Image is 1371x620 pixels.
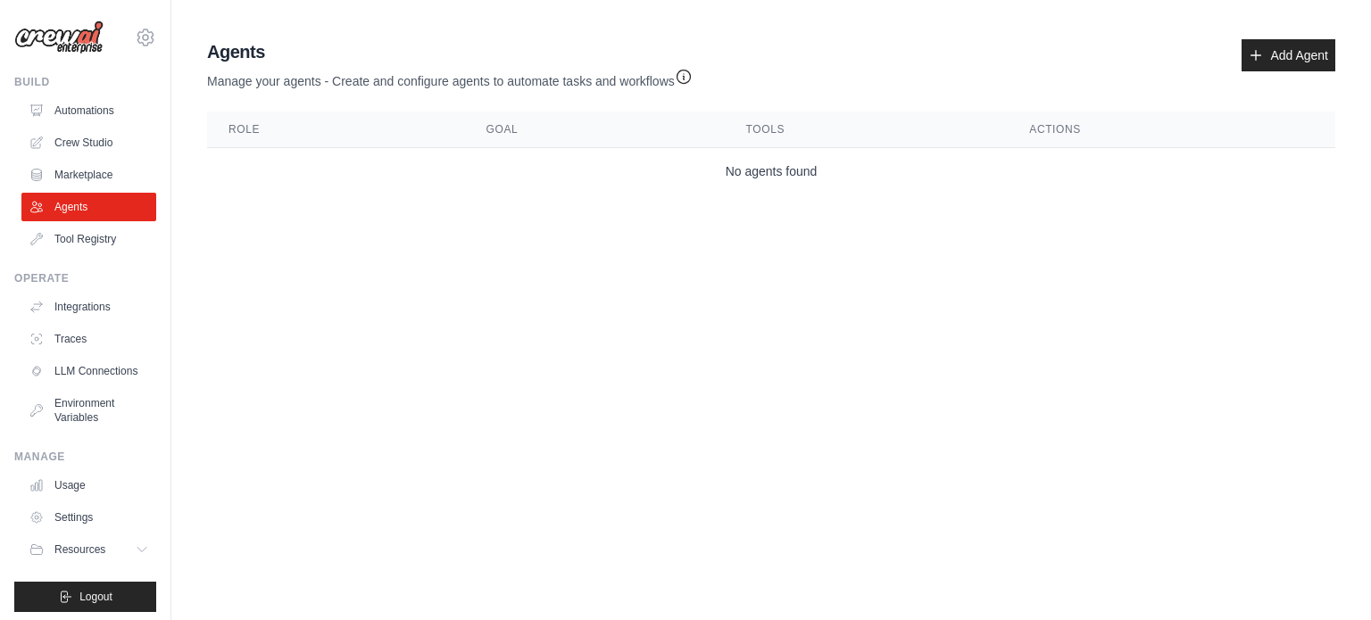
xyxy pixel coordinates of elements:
div: Build [14,75,156,89]
button: Logout [14,582,156,612]
a: Integrations [21,293,156,321]
a: Automations [21,96,156,125]
th: Role [207,112,465,148]
a: Add Agent [1242,39,1335,71]
a: Environment Variables [21,389,156,432]
a: Tool Registry [21,225,156,253]
a: Usage [21,471,156,500]
a: LLM Connections [21,357,156,385]
th: Tools [725,112,1009,148]
a: Traces [21,325,156,353]
span: Resources [54,542,105,557]
td: No agents found [207,148,1335,195]
div: Manage [14,450,156,464]
th: Actions [1008,112,1335,148]
span: Logout [79,590,112,604]
a: Settings [21,503,156,532]
p: Manage your agents - Create and configure agents to automate tasks and workflows [207,64,693,90]
a: Agents [21,193,156,221]
div: Operate [14,271,156,285]
a: Crew Studio [21,128,156,157]
a: Marketplace [21,161,156,189]
img: Logo [14,21,104,54]
button: Resources [21,535,156,564]
th: Goal [465,112,725,148]
h2: Agents [207,39,693,64]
